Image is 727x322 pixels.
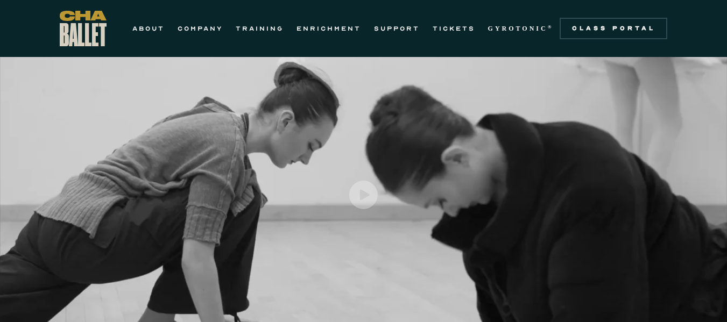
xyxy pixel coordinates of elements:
a: ENRICHMENT [297,22,361,35]
a: GYROTONIC® [488,22,554,35]
a: home [60,11,107,46]
a: TRAINING [236,22,284,35]
a: Class Portal [560,18,667,39]
a: ABOUT [132,22,165,35]
div: Class Portal [566,24,661,33]
a: TICKETS [433,22,475,35]
strong: GYROTONIC [488,25,548,32]
sup: ® [548,24,554,30]
a: SUPPORT [374,22,420,35]
a: COMPANY [178,22,223,35]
